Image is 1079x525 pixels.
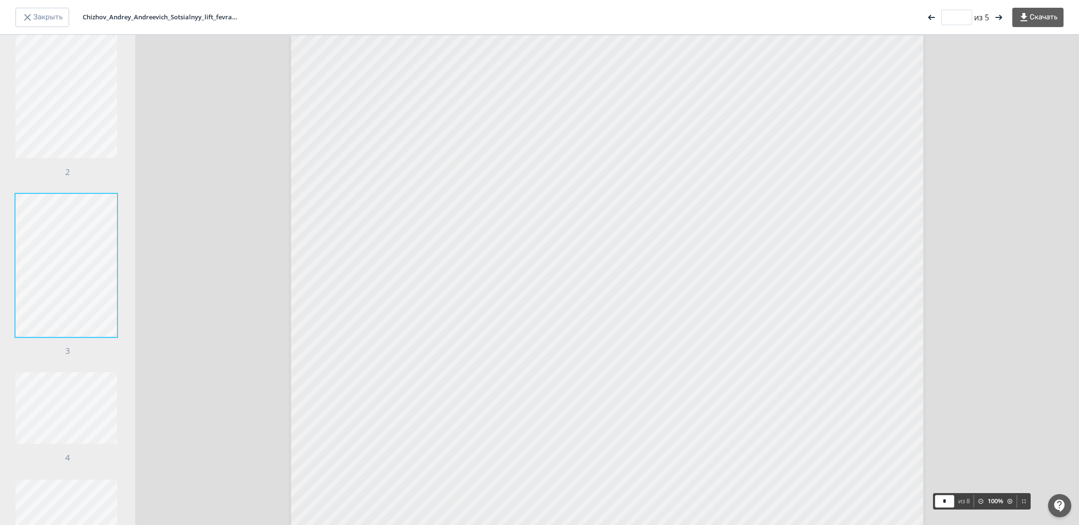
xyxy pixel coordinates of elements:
div: 3 [15,194,120,357]
div: Chizhov_Andrey_Andreevich_Sotsialnyy_lift_fevral-mart_2025_(6412158_TTs_Salaris_Moskva_SIN,_Direk... [83,13,237,22]
button: Скачать [1012,8,1064,27]
div: 4 [15,372,120,464]
div: 100 % [988,496,1003,506]
div: из 5 [926,10,1005,25]
button: Закрыть [15,8,69,27]
div: из 8 [958,496,970,506]
div: 2 [15,15,120,178]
